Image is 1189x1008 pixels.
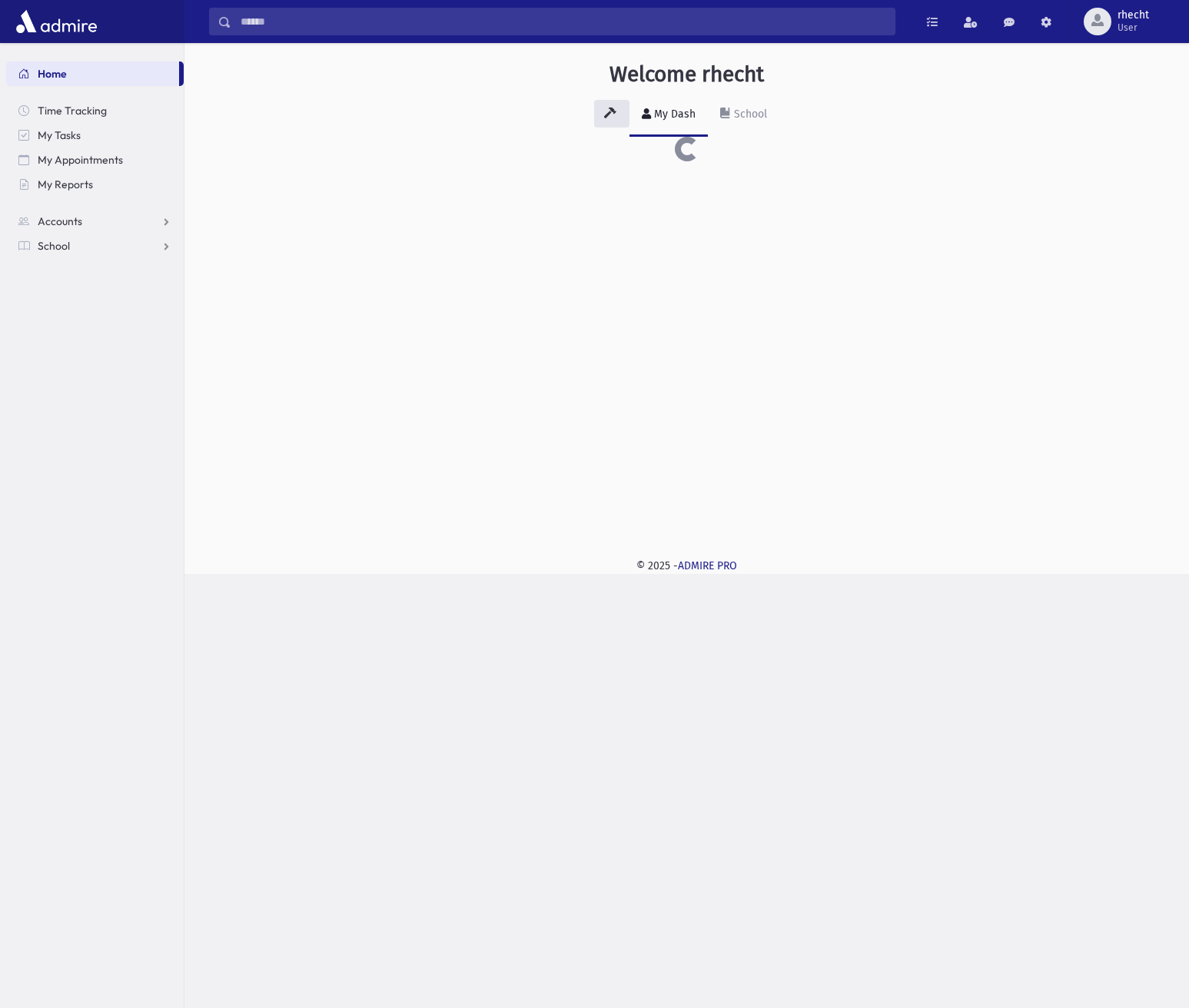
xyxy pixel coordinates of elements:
h3: Welcome rhecht [609,61,764,88]
span: My Reports [38,177,93,191]
a: School [708,94,779,137]
a: Accounts [6,209,184,234]
a: Time Tracking [6,98,184,123]
a: School [6,234,184,258]
span: Home [38,67,67,81]
a: Home [6,61,179,86]
input: Search [231,8,895,35]
span: My Tasks [38,128,81,142]
a: My Dash [629,94,708,137]
a: ADMIRE PRO [678,559,737,572]
span: Time Tracking [38,104,107,118]
span: rhecht [1118,9,1149,22]
img: AdmirePro [12,6,101,37]
a: My Tasks [6,123,184,148]
a: My Reports [6,172,184,197]
span: User [1118,22,1149,34]
a: My Appointments [6,148,184,172]
div: School [731,108,767,121]
span: School [38,239,70,253]
span: My Appointments [38,153,123,167]
div: © 2025 - [209,558,1164,574]
div: My Dash [651,108,696,121]
span: Accounts [38,214,82,228]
